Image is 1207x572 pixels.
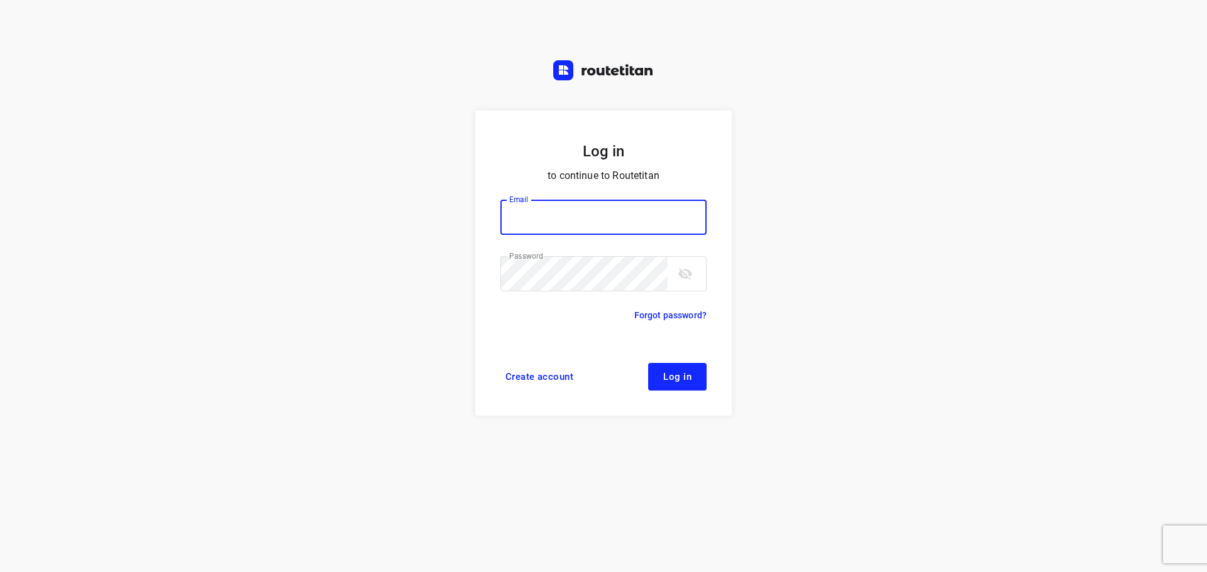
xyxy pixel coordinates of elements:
[553,60,654,80] img: Routetitan
[648,363,707,391] button: Log in
[634,308,707,323] a: Forgot password?
[673,261,698,286] button: toggle password visibility
[500,363,578,391] a: Create account
[500,167,707,185] p: to continue to Routetitan
[500,141,707,162] h5: Log in
[553,60,654,84] a: Routetitan
[663,372,692,382] span: Log in
[505,372,573,382] span: Create account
